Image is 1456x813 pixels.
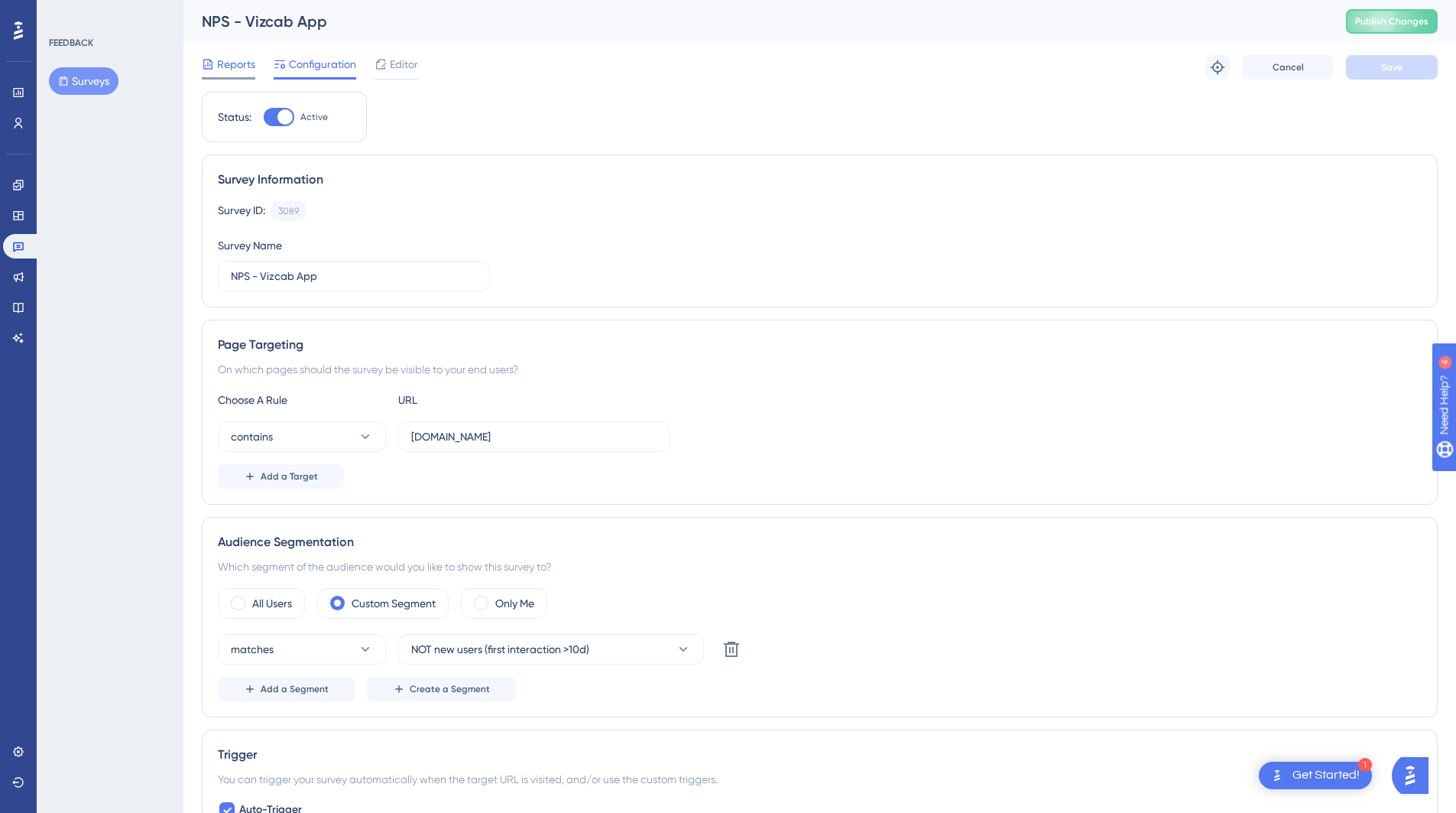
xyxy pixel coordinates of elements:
[1346,55,1438,80] button: Save
[202,11,1308,32] div: NPS - Vizcab App
[231,428,273,446] span: contains
[1268,766,1286,785] img: launcher-image-alternative-text
[398,634,704,665] button: NOT new users (first interaction >10d)
[217,55,255,73] span: Reports
[1381,61,1402,73] span: Save
[218,746,1422,764] div: Trigger
[261,683,329,695] span: Add a Segment
[289,55,356,73] span: Configuration
[218,391,386,409] div: Choose A Rule
[252,594,292,613] label: All Users
[36,4,96,22] span: Need Help?
[1242,55,1334,80] button: Cancel
[1346,9,1438,34] button: Publish Changes
[218,464,344,489] button: Add a Target
[218,634,386,665] button: matches
[410,683,490,695] span: Create a Segment
[1358,758,1372,772] div: 1
[1273,61,1304,73] span: Cancel
[398,391,566,409] div: URL
[261,470,318,483] span: Add a Target
[218,770,1422,789] div: You can trigger your survey automatically when the target URL is visited, and/or use the custom t...
[390,55,418,73] span: Editor
[218,201,265,221] div: Survey ID:
[218,421,386,452] button: contains
[1259,762,1372,789] div: Open Get Started! checklist, remaining modules: 1
[218,108,251,126] div: Status:
[411,428,657,445] input: yourwebsite.com/path
[218,336,1422,354] div: Page Targeting
[106,8,111,20] div: 4
[1392,753,1438,798] iframe: UserGuiding AI Assistant Launcher
[231,268,477,285] input: Type your Survey name
[218,558,1422,576] div: Which segment of the audience would you like to show this survey to?
[49,37,93,49] div: FEEDBACK
[411,640,589,659] span: NOT new users (first interaction >10d)
[49,67,118,95] button: Surveys
[218,360,1422,379] div: On which pages should the survey be visible to your end users?
[218,171,1422,189] div: Survey Information
[495,594,534,613] label: Only Me
[218,677,355,701] button: Add a Segment
[352,594,436,613] label: Custom Segment
[231,640,274,659] span: matches
[278,205,299,217] div: 3089
[1355,15,1428,28] span: Publish Changes
[1292,767,1360,784] div: Get Started!
[300,111,328,123] span: Active
[367,677,516,701] button: Create a Segment
[218,236,282,255] div: Survey Name
[218,533,1422,551] div: Audience Segmentation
